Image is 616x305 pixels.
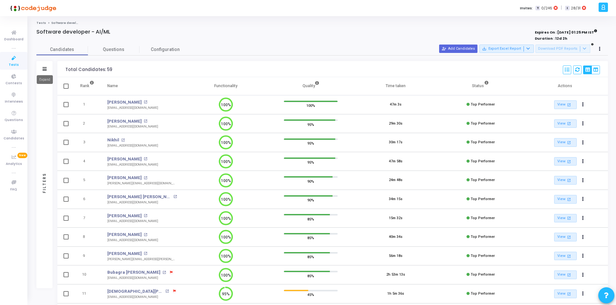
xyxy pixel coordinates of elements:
span: Software developer - AI/ML [51,21,95,25]
td: 7 [73,209,101,228]
span: FAQ [10,187,17,192]
a: View [554,138,577,147]
td: 4 [73,152,101,171]
span: 28/31 [571,5,581,11]
a: View [554,100,577,109]
a: [PERSON_NAME] [107,250,142,257]
mat-icon: open_in_new [144,100,147,104]
mat-icon: open_in_new [165,290,169,293]
span: 100% [306,102,315,109]
div: [PERSON_NAME][EMAIL_ADDRESS][DOMAIN_NAME] [107,181,177,186]
td: 9 [73,247,101,266]
td: 8 [73,228,101,247]
div: Total Candidates: 59 [65,67,112,72]
th: Rank [73,77,101,95]
label: Invites: [520,5,533,11]
span: 85% [307,235,314,241]
div: 2h 53m 13s [386,272,405,278]
a: [PERSON_NAME] [107,213,142,219]
span: Top Performer [471,216,495,220]
div: View Options [583,66,600,74]
mat-icon: open_in_new [121,138,125,142]
span: Top Performer [471,254,495,258]
mat-icon: open_in_new [566,140,572,145]
a: Bubagra [PERSON_NAME] [107,269,160,276]
th: Quality [268,77,353,95]
div: 34m 15s [389,197,402,202]
a: [PERSON_NAME] [107,175,142,181]
button: Actions [579,138,588,147]
span: 85% [307,216,314,222]
mat-icon: open_in_new [566,215,572,221]
span: 45% [307,291,314,298]
a: View [554,119,577,128]
span: Questions [88,46,140,53]
th: Functionality [183,77,268,95]
mat-icon: open_in_new [144,252,147,255]
mat-icon: open_in_new [144,119,147,123]
mat-icon: open_in_new [566,178,572,183]
div: [EMAIL_ADDRESS][DOMAIN_NAME] [107,238,158,243]
td: 1 [73,95,101,114]
a: View [554,290,577,298]
span: T [535,6,540,11]
a: [PERSON_NAME] [PERSON_NAME] [107,194,172,200]
span: Tests [9,62,19,68]
div: Filters [42,147,47,218]
span: Analytics [6,161,22,167]
span: Questions [5,117,23,123]
div: Expand [37,75,53,84]
a: View [554,214,577,223]
span: Top Performer [471,159,495,163]
div: [EMAIL_ADDRESS][DOMAIN_NAME] [107,295,177,300]
span: 95% [307,121,314,127]
button: Actions [579,100,588,109]
span: Candidates [36,46,88,53]
span: Top Performer [471,272,495,277]
button: Actions [579,195,588,204]
a: View [554,270,577,279]
button: Actions [579,176,588,185]
span: Top Performer [471,102,495,107]
div: 56m 18s [389,253,402,259]
button: Actions [579,119,588,128]
span: 95% [307,140,314,147]
span: Top Performer [471,178,495,182]
button: Actions [579,214,588,223]
button: Actions [579,251,588,260]
a: [PERSON_NAME] [107,99,142,106]
td: 6 [73,190,101,209]
mat-icon: open_in_new [566,197,572,202]
span: Top Performer [471,121,495,126]
mat-icon: open_in_new [566,234,572,240]
mat-icon: open_in_new [162,271,166,274]
a: [PERSON_NAME] [107,156,142,162]
mat-icon: open_in_new [566,253,572,259]
div: 30m 17s [389,140,402,145]
button: Actions [579,157,588,166]
button: Download PDF Reports [535,45,590,53]
button: Actions [579,289,588,298]
mat-icon: open_in_new [144,157,147,161]
span: Top Performer [471,291,495,296]
a: [PERSON_NAME] [107,118,142,125]
td: 3 [73,133,101,152]
div: [EMAIL_ADDRESS][DOMAIN_NAME] [107,143,158,148]
mat-icon: open_in_new [566,291,572,297]
a: [PERSON_NAME] [107,231,142,238]
div: [EMAIL_ADDRESS][DOMAIN_NAME] [107,162,158,167]
nav: breadcrumb [36,21,608,25]
td: 2 [73,114,101,133]
div: [EMAIL_ADDRESS][DOMAIN_NAME] [107,219,158,224]
span: 90% [307,197,314,203]
mat-icon: open_in_new [144,176,147,180]
mat-icon: save_alt [482,46,486,51]
td: 5 [73,171,101,190]
td: 10 [73,265,101,284]
div: 1h 5m 36s [387,291,404,297]
strong: Duration : 12d 2h [535,36,567,41]
span: Top Performer [471,235,495,239]
div: 47m 58s [389,159,402,164]
div: [PERSON_NAME][EMAIL_ADDRESS][PERSON_NAME][DOMAIN_NAME] [107,257,177,262]
td: 11 [73,284,101,303]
